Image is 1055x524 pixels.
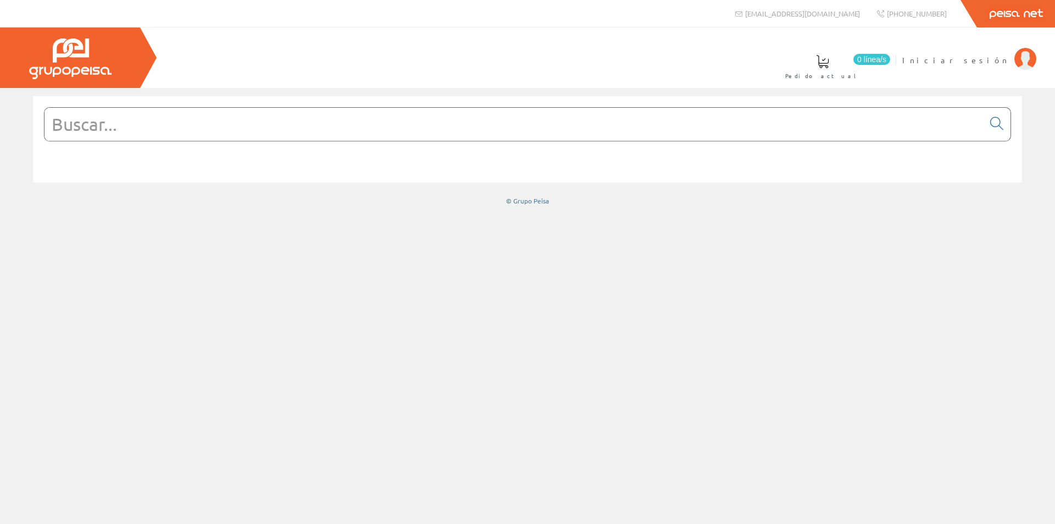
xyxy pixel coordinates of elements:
img: Grupo Peisa [29,38,112,79]
span: Iniciar sesión [902,54,1009,65]
span: [EMAIL_ADDRESS][DOMAIN_NAME] [745,9,860,18]
div: © Grupo Peisa [33,196,1022,206]
input: Buscar... [45,108,984,141]
span: 0 línea/s [853,54,890,65]
a: Iniciar sesión [902,46,1036,56]
span: Pedido actual [785,70,860,81]
span: [PHONE_NUMBER] [887,9,947,18]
